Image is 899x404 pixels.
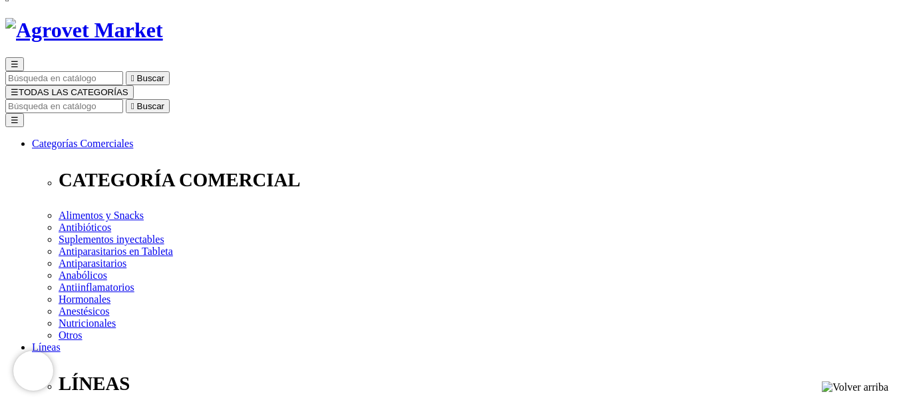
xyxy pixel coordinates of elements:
[11,87,19,97] span: ☰
[131,101,134,111] i: 
[137,101,164,111] span: Buscar
[131,73,134,83] i: 
[137,73,164,83] span: Buscar
[59,317,116,329] a: Nutricionales
[5,99,123,113] input: Buscar
[5,57,24,71] button: ☰
[59,294,110,305] a: Hormonales
[59,246,173,257] a: Antiparasitarios en Tableta
[59,169,894,191] p: CATEGORÍA COMERCIAL
[5,18,163,43] img: Agrovet Market
[126,99,170,113] button:  Buscar
[59,210,144,221] a: Alimentos y Snacks
[5,113,24,127] button: ☰
[13,351,53,391] iframe: Brevo live chat
[59,258,126,269] a: Antiparasitarios
[11,59,19,69] span: ☰
[59,373,894,395] p: LÍNEAS
[822,381,888,393] img: Volver arriba
[59,282,134,293] a: Antiinflamatorios
[32,138,133,149] a: Categorías Comerciales
[5,71,123,85] input: Buscar
[59,305,109,317] a: Anestésicos
[59,234,164,245] a: Suplementos inyectables
[59,329,83,341] a: Otros
[126,71,170,85] button:  Buscar
[5,85,134,99] button: ☰TODAS LAS CATEGORÍAS
[32,341,61,353] a: Líneas
[59,222,111,233] a: Antibióticos
[59,270,107,281] a: Anabólicos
